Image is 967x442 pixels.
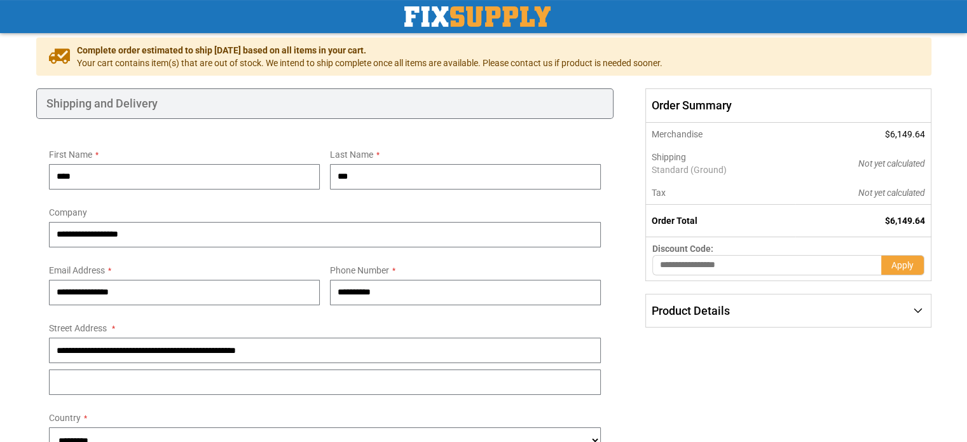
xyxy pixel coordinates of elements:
span: Country [49,413,81,423]
span: Discount Code: [652,244,713,254]
span: Standard (Ground) [652,163,789,176]
span: $6,149.64 [885,216,925,226]
span: Last Name [330,149,373,160]
span: Product Details [652,304,730,317]
a: store logo [404,6,551,27]
th: Merchandise [646,123,795,146]
span: First Name [49,149,92,160]
span: Company [49,207,87,218]
span: Shipping [652,152,686,162]
span: Your cart contains item(s) that are out of stock. We intend to ship complete once all items are a... [77,57,662,69]
span: $6,149.64 [885,129,925,139]
span: Order Summary [645,88,931,123]
span: Not yet calculated [858,188,925,198]
strong: Order Total [652,216,697,226]
span: Apply [891,260,914,270]
span: Not yet calculated [858,158,925,169]
img: Fix Industrial Supply [404,6,551,27]
span: Email Address [49,265,105,275]
button: Apply [881,255,924,275]
span: Phone Number [330,265,389,275]
div: Shipping and Delivery [36,88,614,119]
th: Tax [646,181,795,205]
span: Complete order estimated to ship [DATE] based on all items in your cart. [77,44,662,57]
span: Street Address [49,323,107,333]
